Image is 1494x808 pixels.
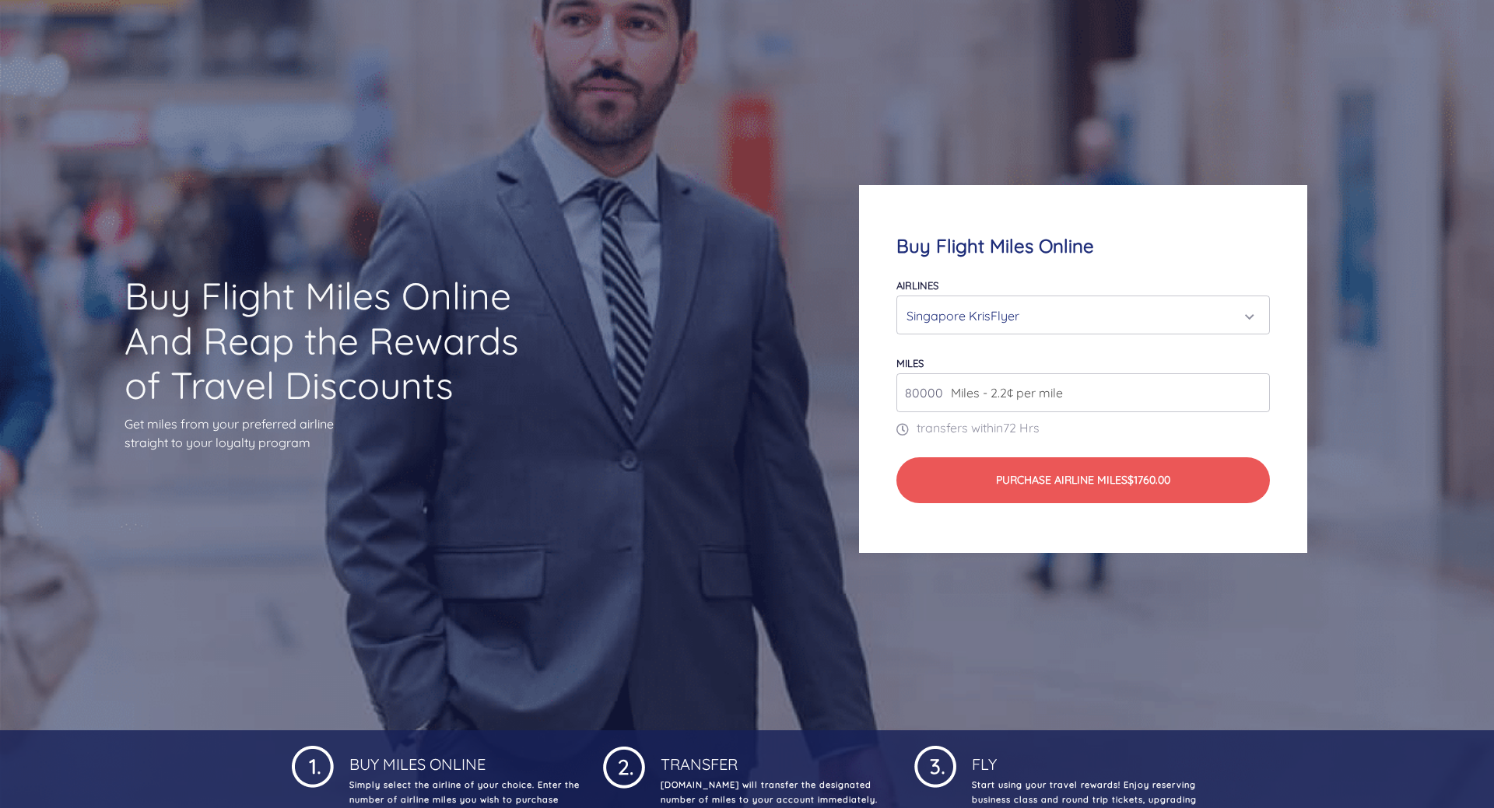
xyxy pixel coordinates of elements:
span: Miles - 2.2¢ per mile [943,383,1063,402]
h4: Fly [969,743,1202,774]
label: miles [896,357,924,369]
span: $1760.00 [1128,473,1170,487]
p: Get miles from your preferred airline straight to your loyalty program [124,414,548,452]
span: 72 Hrs [1003,420,1040,435]
img: 1 [292,743,334,788]
h1: Buy Flight Miles Online And Reap the Rewards of Travel Discounts [124,274,548,408]
div: Singapore KrisFlyer [907,301,1250,331]
img: 1 [914,743,956,788]
h4: Buy Miles Online [346,743,580,774]
button: Purchase Airline Miles$1760.00 [896,457,1270,503]
img: 1 [603,743,645,789]
h4: Buy Flight Miles Online [896,235,1270,257]
label: Airlines [896,279,938,292]
p: transfers within [896,418,1270,437]
h4: Transfer [658,743,891,774]
button: Singapore KrisFlyer [896,296,1270,334]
